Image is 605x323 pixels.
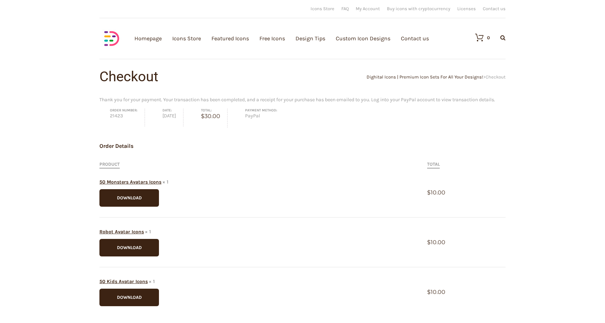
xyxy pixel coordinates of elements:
a: 50 Kids Avatar Icons [99,279,148,284]
span: Checkout [486,74,506,80]
span: $ [427,189,431,196]
bdi: 10.00 [427,189,445,196]
a: Licenses [457,6,476,11]
strong: × 1 [149,279,155,284]
strong: 21423 [99,112,138,119]
a: My Account [356,6,380,11]
div: 0 [487,35,490,40]
span: $ [427,289,431,295]
a: FAQ [341,6,349,11]
a: 50 Monsters Avatars Icons [99,179,161,185]
div: > [302,75,506,79]
a: Dighital Icons | Premium Icon Sets For All Your Designs! [367,74,483,80]
h1: Checkout [99,70,302,84]
span: $ [201,113,204,119]
a: Icons Store [311,6,334,11]
li: Total: [190,109,228,128]
strong: [DATE] [152,112,176,119]
a: Download [99,289,159,306]
bdi: 30.00 [201,113,220,119]
li: Payment method: [235,109,284,126]
strong: × 1 [162,179,168,185]
a: Robot Avatar Icons [99,229,144,235]
a: Buy icons with cryptocurrency [387,6,450,11]
li: Date: [152,109,183,126]
h2: Order Details [99,142,506,150]
bdi: 10.00 [427,239,445,246]
bdi: 10.00 [427,289,445,295]
a: Download [99,189,159,207]
span: $ [427,239,431,246]
span: Product [99,161,120,169]
span: Total [427,161,440,169]
p: Thank you for your payment. Your transaction has been completed, and a receipt for your purchase ... [99,96,506,104]
li: Order number: [99,109,145,126]
strong: PayPal [235,112,277,119]
a: Contact us [483,6,506,11]
a: Download [99,239,159,256]
strong: × 1 [145,229,151,235]
a: 0 [468,33,490,42]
